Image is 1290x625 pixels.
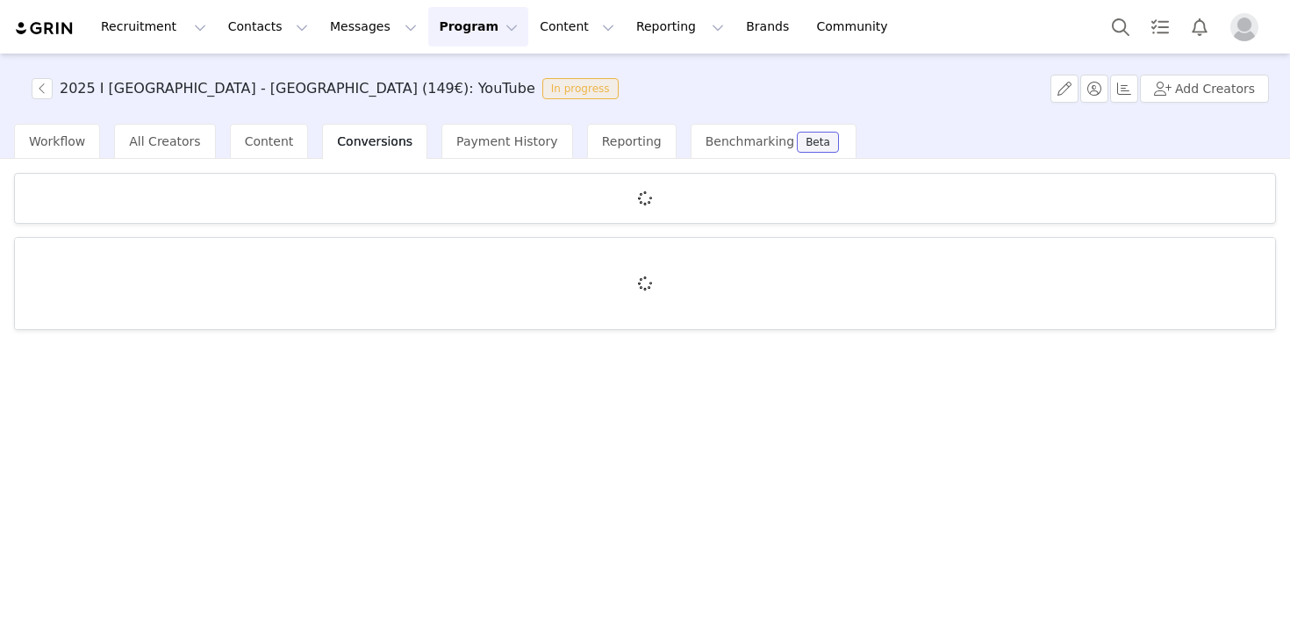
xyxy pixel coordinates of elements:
span: Reporting [602,134,662,148]
button: Contacts [218,7,319,47]
button: Profile [1220,13,1276,41]
a: Brands [735,7,805,47]
span: Workflow [29,134,85,148]
button: Notifications [1180,7,1219,47]
button: Messages [319,7,427,47]
button: Content [529,7,625,47]
span: Benchmarking [706,134,794,148]
img: placeholder-profile.jpg [1230,13,1258,41]
button: Reporting [626,7,735,47]
span: All Creators [129,134,200,148]
a: Tasks [1141,7,1179,47]
span: Content [245,134,294,148]
span: [object Object] [32,78,626,99]
span: Payment History [456,134,558,148]
h3: 2025 I [GEOGRAPHIC_DATA] - [GEOGRAPHIC_DATA] (149€): YouTube [60,78,535,99]
button: Recruitment [90,7,217,47]
span: Conversions [337,134,412,148]
span: In progress [542,78,619,99]
a: Community [806,7,907,47]
button: Add Creators [1140,75,1269,103]
img: grin logo [14,20,75,37]
button: Program [428,7,528,47]
div: Beta [806,137,830,147]
button: Search [1101,7,1140,47]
